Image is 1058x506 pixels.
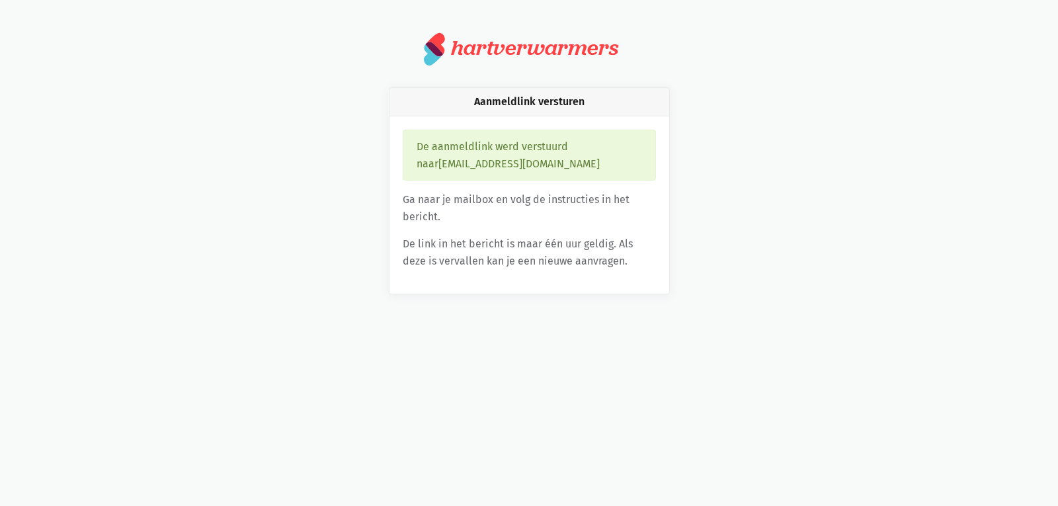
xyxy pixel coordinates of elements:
p: De link in het bericht is maar één uur geldig. Als deze is vervallen kan je een nieuwe aanvragen. [403,235,656,269]
img: logo.svg [424,32,446,66]
div: De aanmeldlink werd verstuurd naar [EMAIL_ADDRESS][DOMAIN_NAME] [403,130,656,181]
div: hartverwarmers [451,36,618,60]
div: Aanmeldlink versturen [389,88,669,116]
p: Ga naar je mailbox en volg de instructies in het bericht. [403,191,656,225]
a: hartverwarmers [424,32,634,66]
